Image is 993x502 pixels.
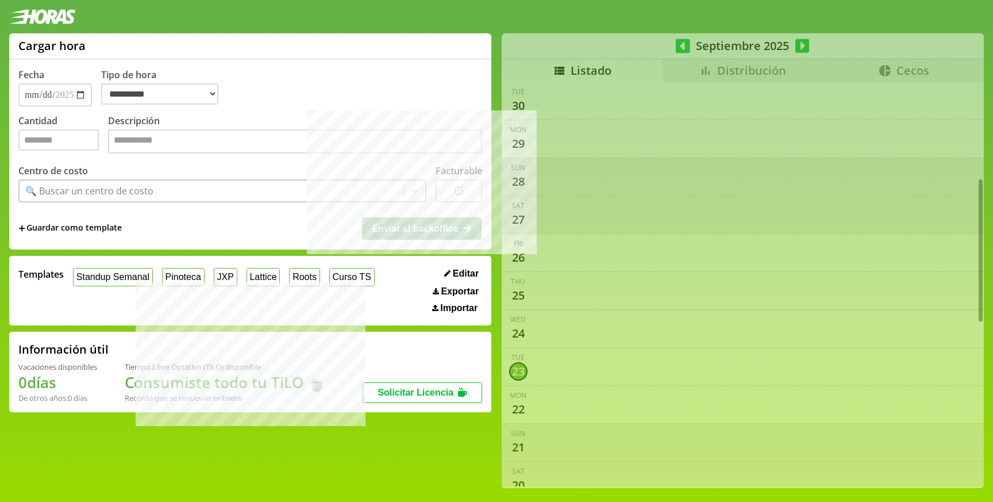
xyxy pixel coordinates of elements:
[101,83,218,105] select: Tipo de hora
[125,372,326,393] h1: Consumiste todo tu TiLO 🍵
[18,114,108,156] label: Cantidad
[125,393,326,403] div: Recordá que se renuevan en
[108,114,482,156] label: Descripción
[247,268,280,286] button: Lattice
[289,268,320,286] button: Roots
[453,269,479,279] span: Editar
[25,185,153,197] div: 🔍 Buscar un centro de costo
[441,286,479,297] span: Exportar
[9,9,76,24] img: logotipo
[363,382,482,403] button: Solicitar Licencia
[18,222,25,235] span: +
[329,268,375,286] button: Curso TS
[214,268,237,286] button: JXP
[378,388,453,397] span: Solicitar Licencia
[101,68,228,106] label: Tipo de hora
[108,129,482,154] textarea: Descripción
[18,68,44,81] label: Fecha
[18,38,86,53] h1: Cargar hora
[222,393,243,403] b: Enero
[440,303,478,313] span: Importar
[18,372,97,393] h1: 0 días
[18,164,88,177] label: Centro de costo
[441,268,482,279] button: Editar
[18,129,99,151] input: Cantidad
[125,362,326,372] div: Tiempo Libre Optativo (TiLO) disponible
[436,164,482,177] label: Facturable
[162,268,205,286] button: Pinoteca
[18,342,109,357] h2: Información útil
[18,222,122,235] span: +Guardar como template
[429,286,482,297] button: Exportar
[73,268,153,286] button: Standup Semanal
[18,268,64,281] span: Templates
[18,393,97,403] div: De otros años: 0 días
[18,362,97,372] div: Vacaciones disponibles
